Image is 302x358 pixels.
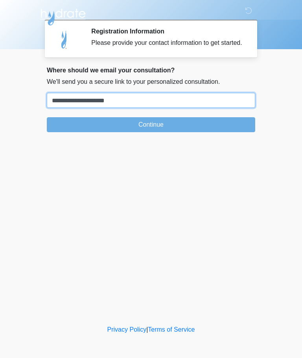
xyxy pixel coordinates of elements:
[107,326,147,333] a: Privacy Policy
[39,6,87,26] img: Hydrate IV Bar - Arcadia Logo
[47,66,255,74] h2: Where should we email your consultation?
[47,117,255,132] button: Continue
[91,38,243,48] div: Please provide your contact information to get started.
[148,326,195,333] a: Terms of Service
[53,28,76,51] img: Agent Avatar
[146,326,148,333] a: |
[47,77,255,87] p: We'll send you a secure link to your personalized consultation.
